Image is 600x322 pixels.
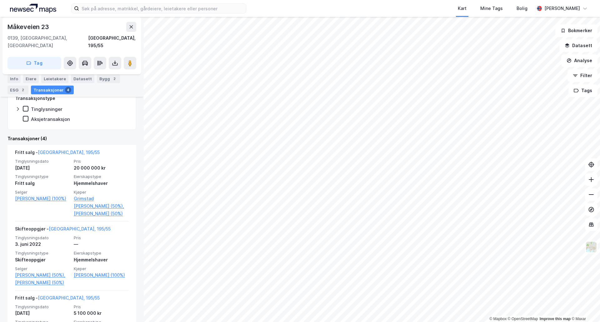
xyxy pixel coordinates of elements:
a: [GEOGRAPHIC_DATA], 195/55 [38,295,100,300]
span: Eierskapstype [74,174,129,179]
img: logo.a4113a55bc3d86da70a041830d287a7e.svg [10,4,56,13]
span: Kjøper [74,190,129,195]
span: Tinglysningstype [15,174,70,179]
div: 4 [65,87,71,93]
button: Bokmerker [555,24,597,37]
div: Skifteoppgjør - [15,225,111,235]
div: [DATE] [15,310,70,317]
div: ESG [7,86,28,94]
a: Mapbox [489,317,507,321]
div: Datasett [71,74,94,83]
a: [PERSON_NAME] (100%) [74,271,129,279]
div: Mine Tags [480,5,503,12]
a: [GEOGRAPHIC_DATA], 195/55 [49,226,111,231]
a: Improve this map [540,317,571,321]
button: Analyse [561,54,597,67]
div: Transaksjoner [31,86,74,94]
div: — [74,240,129,248]
a: [PERSON_NAME] (50%) [74,210,129,217]
span: Selger [15,266,70,271]
div: Leietakere [41,74,68,83]
div: Skifteoppgjør [15,256,70,264]
span: Pris [74,235,129,240]
button: Tag [7,57,61,69]
div: Bygg [97,74,120,83]
div: Fritt salg [15,180,70,187]
a: [PERSON_NAME] (50%), [15,271,70,279]
span: Pris [74,159,129,164]
span: Tinglysningsdato [15,235,70,240]
div: [DATE] [15,164,70,172]
button: Datasett [559,39,597,52]
span: Tinglysningsdato [15,304,70,310]
div: [PERSON_NAME] [544,5,580,12]
div: [GEOGRAPHIC_DATA], 195/55 [88,34,136,49]
div: Info [7,74,21,83]
a: [GEOGRAPHIC_DATA], 195/55 [38,150,100,155]
div: Kart [458,5,467,12]
div: Måkeveien 23 [7,22,50,32]
span: Tinglysningsdato [15,159,70,164]
div: Hjemmelshaver [74,256,129,264]
div: Tinglysninger [31,106,62,112]
button: Tags [568,84,597,97]
iframe: Chat Widget [569,292,600,322]
div: 0139, [GEOGRAPHIC_DATA], [GEOGRAPHIC_DATA] [7,34,88,49]
div: Kontrollprogram for chat [569,292,600,322]
div: Eiere [23,74,39,83]
a: OpenStreetMap [508,317,538,321]
div: 2 [111,76,117,82]
span: Eierskapstype [74,250,129,256]
span: Pris [74,304,129,310]
div: Fritt salg - [15,149,100,159]
input: Søk på adresse, matrikkel, gårdeiere, leietakere eller personer [79,4,246,13]
div: 3. juni 2022 [15,240,70,248]
div: Transaksjonstype [15,95,55,102]
div: Transaksjoner (4) [7,135,136,142]
span: Selger [15,190,70,195]
a: Grimstad [PERSON_NAME] (50%), [74,195,129,210]
div: 20 000 000 kr [74,164,129,172]
div: 2 [20,87,26,93]
span: Tinglysningstype [15,250,70,256]
a: [PERSON_NAME] (50%) [15,279,70,286]
a: [PERSON_NAME] (100%) [15,195,70,202]
button: Filter [567,69,597,82]
span: Kjøper [74,266,129,271]
div: 5 100 000 kr [74,310,129,317]
div: Bolig [517,5,527,12]
div: Fritt salg - [15,294,100,304]
img: Z [585,241,597,253]
div: Hjemmelshaver [74,180,129,187]
div: Aksjetransaksjon [31,116,70,122]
